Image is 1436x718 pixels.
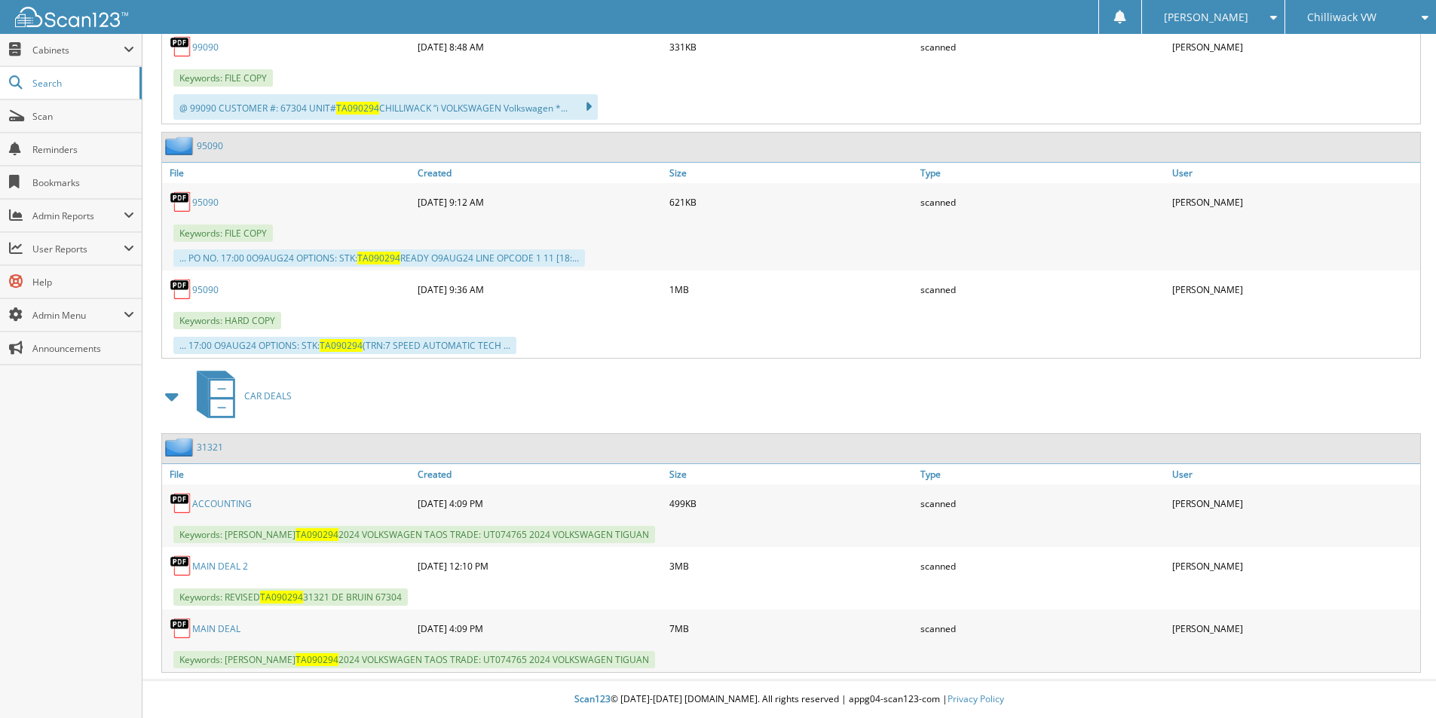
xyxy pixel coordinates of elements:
[32,243,124,255] span: User Reports
[32,77,132,90] span: Search
[666,163,917,183] a: Size
[188,366,292,426] a: CAR DEALS
[173,94,598,120] div: @ 99090 CUSTOMER #: 67304 UNIT# CHILLIWACK “i VOLKSWAGEN Volkswagen *...
[173,312,281,329] span: Keywords: HARD COPY
[170,191,192,213] img: PDF.png
[1168,187,1420,217] div: [PERSON_NAME]
[170,492,192,515] img: PDF.png
[192,196,219,209] a: 95090
[170,35,192,58] img: PDF.png
[173,249,585,267] div: ... PO NO. 17:00 0O9AUG24 OPTIONS: STK: READY O9AUG24 LINE OPCODE 1 11 [18:...
[32,44,124,57] span: Cabinets
[295,653,338,666] span: TA090294
[32,110,134,123] span: Scan
[414,187,666,217] div: [DATE] 9:12 AM
[414,551,666,581] div: [DATE] 12:10 PM
[173,526,655,543] span: Keywords: [PERSON_NAME] 2024 VOLKSWAGEN TAOS TRADE: UT074765 2024 VOLKSWAGEN TIGUAN
[666,464,917,484] a: Size
[295,528,338,541] span: TA090294
[1168,464,1420,484] a: User
[142,681,1436,718] div: © [DATE]-[DATE] [DOMAIN_NAME]. All rights reserved | appg04-scan123-com |
[32,342,134,355] span: Announcements
[32,176,134,189] span: Bookmarks
[1168,488,1420,518] div: [PERSON_NAME]
[414,32,666,62] div: [DATE] 8:48 AM
[192,283,219,296] a: 95090
[192,41,219,53] a: 99090
[917,551,1168,581] div: scanned
[244,390,292,402] span: CAR DEALS
[1168,613,1420,643] div: [PERSON_NAME]
[197,139,223,152] a: 95090
[192,497,252,510] a: ACCOUNTING
[260,591,303,603] span: TA090294
[414,464,666,484] a: Created
[336,102,379,115] span: TA090294
[666,187,917,217] div: 621KB
[666,613,917,643] div: 7MB
[666,32,917,62] div: 331KB
[32,309,124,322] span: Admin Menu
[948,692,1004,705] a: Privacy Policy
[170,617,192,640] img: PDF.png
[32,143,134,156] span: Reminders
[162,464,414,484] a: File
[320,339,363,352] span: TA090294
[170,555,192,577] img: PDF.png
[173,337,516,354] div: ... 17:00 O9AUG24 OPTIONS: STK: (TRN:7 SPEED AUTOMATIC TECH ...
[162,163,414,183] a: File
[414,613,666,643] div: [DATE] 4:09 PM
[917,187,1168,217] div: scanned
[917,274,1168,304] div: scanned
[15,7,128,27] img: scan123-logo-white.svg
[165,438,197,457] img: folder2.png
[173,651,655,668] span: Keywords: [PERSON_NAME] 2024 VOLKSWAGEN TAOS TRADE: UT074765 2024 VOLKSWAGEN TIGUAN
[1307,13,1376,22] span: Chilliwack VW
[1361,646,1436,718] iframe: Chat Widget
[192,622,240,635] a: MAIN DEAL
[197,441,223,454] a: 31321
[917,464,1168,484] a: Type
[1164,13,1248,22] span: [PERSON_NAME]
[414,488,666,518] div: [DATE] 4:09 PM
[173,69,273,87] span: Keywords: FILE COPY
[917,488,1168,518] div: scanned
[32,209,124,222] span: Admin Reports
[173,588,408,606] span: Keywords: REVISED 31321 DE BRUIN 67304
[170,278,192,301] img: PDF.png
[666,551,917,581] div: 3MB
[917,163,1168,183] a: Type
[414,163,666,183] a: Created
[173,225,273,242] span: Keywords: FILE COPY
[32,276,134,289] span: Help
[666,274,917,304] div: 1MB
[917,613,1168,643] div: scanned
[574,692,611,705] span: Scan123
[1168,551,1420,581] div: [PERSON_NAME]
[1168,274,1420,304] div: [PERSON_NAME]
[1168,163,1420,183] a: User
[414,274,666,304] div: [DATE] 9:36 AM
[357,252,400,264] span: TA090294
[165,136,197,155] img: folder2.png
[192,560,248,573] a: MAIN DEAL 2
[917,32,1168,62] div: scanned
[1168,32,1420,62] div: [PERSON_NAME]
[666,488,917,518] div: 499KB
